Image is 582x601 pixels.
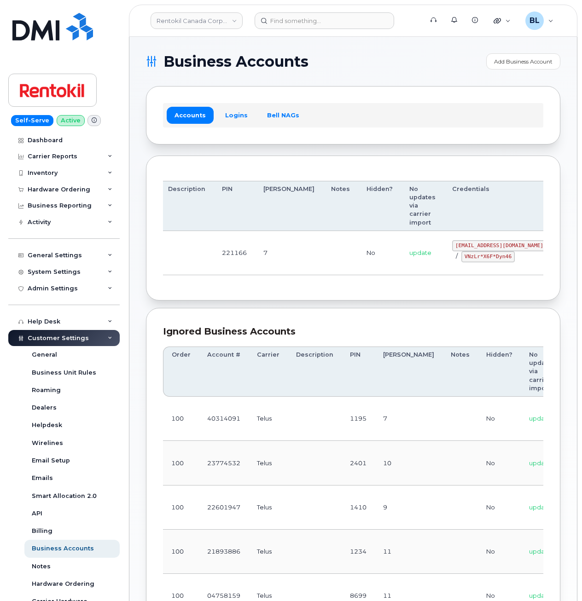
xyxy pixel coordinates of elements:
td: No [478,530,521,574]
td: 7 [375,397,442,441]
td: 11 [375,530,442,574]
th: Carrier [249,347,288,397]
td: 40314091 [199,397,249,441]
th: Notes [442,347,478,397]
a: Logins [217,107,256,123]
td: Telus [249,397,288,441]
span: update [529,459,551,467]
td: 1410 [342,485,375,530]
td: Telus [249,530,288,574]
th: Account # [199,347,249,397]
td: 10 [375,441,442,485]
span: / [456,252,458,260]
th: Hidden? [358,181,401,231]
a: Accounts [167,107,214,123]
th: [PERSON_NAME] [255,181,323,231]
td: 21893886 [199,530,249,574]
span: update [529,592,551,599]
span: Business Accounts [163,55,308,69]
th: Order [163,347,199,397]
a: Add Business Account [486,53,560,69]
code: VNzLr*X6F*Dyn46 [461,251,515,262]
td: No [478,441,521,485]
div: Ignored Business Accounts [163,325,543,338]
th: Notes [323,181,358,231]
span: update [529,415,551,422]
td: 100 [163,530,199,574]
td: 221166 [214,231,255,275]
th: [PERSON_NAME] [375,347,442,397]
td: 1195 [342,397,375,441]
th: PIN [214,181,255,231]
td: 7 [255,231,323,275]
td: 100 [163,441,199,485]
td: 9 [375,485,442,530]
td: 100 [163,485,199,530]
th: Description [288,347,342,397]
td: No [358,231,401,275]
span: update [409,249,431,256]
td: Telus [249,441,288,485]
th: Hidden? [478,347,521,397]
td: Telus [249,485,288,530]
th: No updates via carrier import [521,347,564,397]
th: PIN [342,347,375,397]
span: update [529,503,551,511]
th: Credentials [444,181,555,231]
th: No updates via carrier import [401,181,444,231]
td: 1234 [342,530,375,574]
td: 22601947 [199,485,249,530]
th: Description [160,181,214,231]
a: Bell NAGs [259,107,307,123]
span: update [529,548,551,555]
td: No [478,397,521,441]
td: 2401 [342,441,375,485]
td: 100 [163,397,199,441]
td: No [478,485,521,530]
td: 23774532 [199,441,249,485]
code: [EMAIL_ADDRESS][DOMAIN_NAME] [452,240,547,251]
